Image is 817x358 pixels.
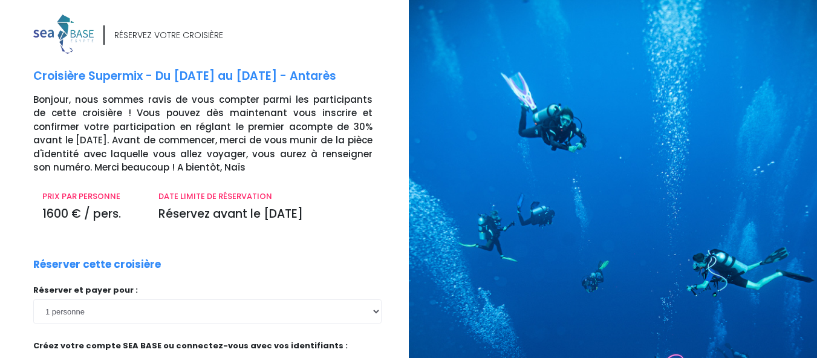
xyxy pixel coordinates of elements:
[158,190,373,203] p: DATE LIMITE DE RÉSERVATION
[114,29,223,42] div: RÉSERVEZ VOTRE CROISIÈRE
[158,206,373,223] p: Réservez avant le [DATE]
[33,15,94,54] img: logo_color1.png
[42,190,140,203] p: PRIX PAR PERSONNE
[33,68,400,85] p: Croisière Supermix - Du [DATE] au [DATE] - Antarès
[33,284,382,296] p: Réserver et payer pour :
[33,257,161,273] p: Réserver cette croisière
[33,93,400,175] p: Bonjour, nous sommes ravis de vous compter parmi les participants de cette croisière ! Vous pouve...
[42,206,140,223] p: 1600 € / pers.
